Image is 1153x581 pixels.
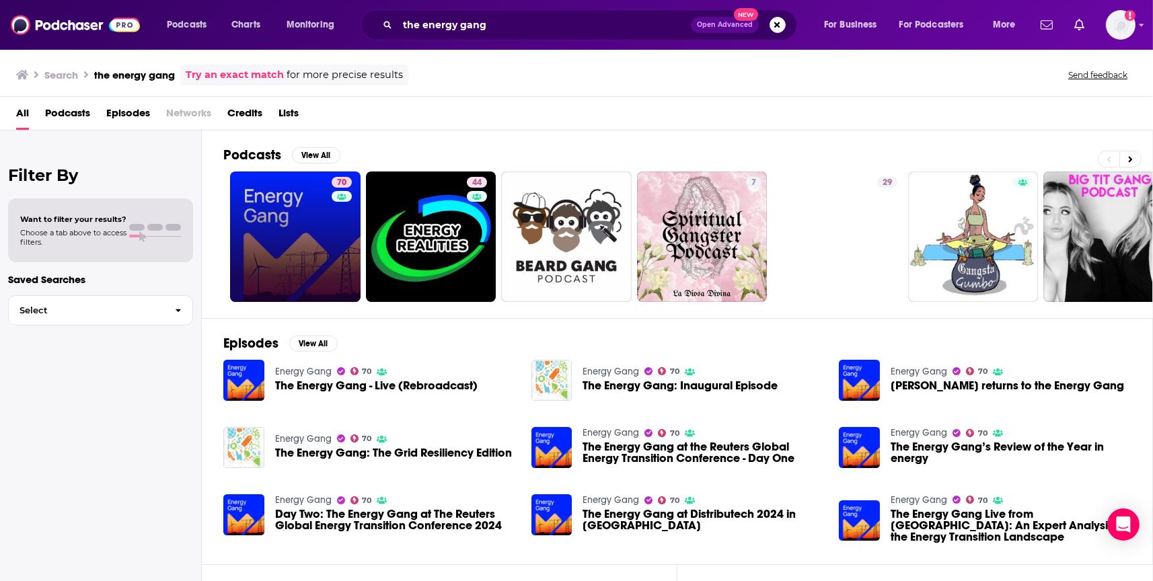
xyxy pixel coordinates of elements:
[891,380,1124,391] span: [PERSON_NAME] returns to the Energy Gang
[978,498,988,504] span: 70
[223,494,264,535] img: Day Two: The Energy Gang at The Reuters Global Energy Transition Conference 2024
[366,171,496,302] a: 44
[278,102,299,130] a: Lists
[9,306,164,315] span: Select
[223,360,264,401] img: The Energy Gang - Live (Rebroadcast)
[1106,10,1136,40] img: User Profile
[16,102,29,130] a: All
[746,177,761,188] a: 7
[223,427,264,468] img: The Energy Gang: The Grid Resiliency Edition
[583,427,639,438] a: Energy Gang
[824,15,877,34] span: For Business
[350,367,372,375] a: 70
[751,176,756,190] span: 7
[877,177,897,188] a: 29
[223,335,278,352] h2: Episodes
[223,147,281,163] h2: Podcasts
[1106,10,1136,40] span: Logged in as gocubsgo
[839,360,880,401] img: Jigar Shah returns to the Energy Gang
[373,9,810,40] div: Search podcasts, credits, & more...
[44,69,78,81] h3: Search
[531,427,572,468] a: The Energy Gang at the Reuters Global Energy Transition Conference - Day One
[978,369,988,375] span: 70
[531,360,572,401] img: The Energy Gang: Inaugural Episode
[275,447,512,459] a: The Energy Gang: The Grid Resiliency Edition
[275,508,515,531] a: Day Two: The Energy Gang at The Reuters Global Energy Transition Conference 2024
[583,508,823,531] a: The Energy Gang at Distributech 2024 in Orlando
[287,15,334,34] span: Monitoring
[20,228,126,247] span: Choose a tab above to access filters.
[734,8,758,21] span: New
[658,429,679,437] a: 70
[106,102,150,130] a: Episodes
[891,366,947,377] a: Energy Gang
[658,367,679,375] a: 70
[275,494,332,506] a: Energy Gang
[891,427,947,438] a: Energy Gang
[275,433,332,444] a: Energy Gang
[167,15,207,34] span: Podcasts
[891,14,983,36] button: open menu
[583,441,823,464] span: The Energy Gang at the Reuters Global Energy Transition Conference - Day One
[1107,508,1140,541] div: Open Intercom Messenger
[658,496,679,504] a: 70
[1106,10,1136,40] button: Show profile menu
[8,295,193,325] button: Select
[20,215,126,224] span: Want to filter your results?
[94,69,175,81] h3: the energy gang
[8,165,193,185] h2: Filter By
[332,177,352,188] a: 70
[166,102,211,130] span: Networks
[966,429,988,437] a: 70
[697,22,753,28] span: Open Advanced
[223,335,338,352] a: EpisodesView All
[839,427,880,468] a: The Energy Gang’s Review of the Year in energy
[157,14,224,36] button: open menu
[691,17,759,33] button: Open AdvancedNew
[223,14,268,36] a: Charts
[350,496,372,504] a: 70
[231,15,260,34] span: Charts
[1069,13,1090,36] a: Show notifications dropdown
[275,366,332,377] a: Energy Gang
[11,12,140,38] img: Podchaser - Follow, Share and Rate Podcasts
[891,508,1131,543] span: The Energy Gang Live from [GEOGRAPHIC_DATA]: An Expert Analysis on the Energy Transition Landscape
[815,14,894,36] button: open menu
[891,441,1131,464] span: The Energy Gang’s Review of the Year in energy
[472,176,482,190] span: 44
[670,498,679,504] span: 70
[993,15,1016,34] span: More
[531,494,572,535] img: The Energy Gang at Distributech 2024 in Orlando
[583,380,778,391] a: The Energy Gang: Inaugural Episode
[8,273,193,286] p: Saved Searches
[275,380,478,391] a: The Energy Gang - Live (Rebroadcast)
[362,498,371,504] span: 70
[227,102,262,130] a: Credits
[292,147,340,163] button: View All
[287,67,403,83] span: for more precise results
[839,500,880,541] img: The Energy Gang Live from NYU: An Expert Analysis on the Energy Transition Landscape
[772,171,903,302] a: 29
[186,67,284,83] a: Try an exact match
[670,430,679,436] span: 70
[637,171,768,302] a: 7
[398,14,691,36] input: Search podcasts, credits, & more...
[899,15,964,34] span: For Podcasters
[583,494,639,506] a: Energy Gang
[891,494,947,506] a: Energy Gang
[583,508,823,531] span: The Energy Gang at Distributech 2024 in [GEOGRAPHIC_DATA]
[978,430,988,436] span: 70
